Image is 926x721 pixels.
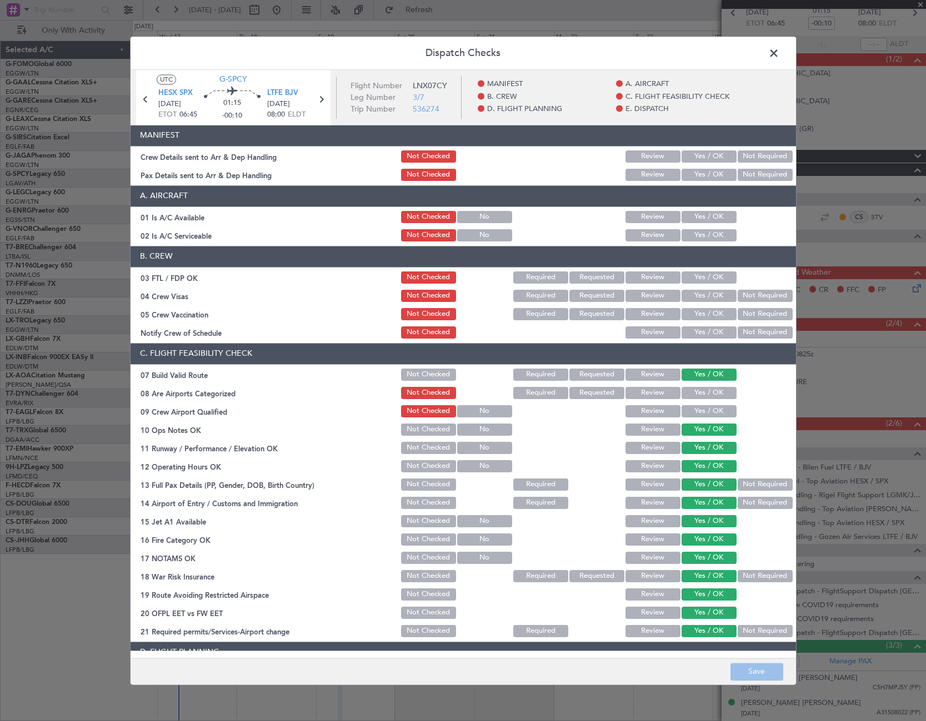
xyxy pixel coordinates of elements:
[682,515,737,527] button: Yes / OK
[738,308,793,320] button: Not Required
[738,625,793,637] button: Not Required
[738,150,793,163] button: Not Required
[682,478,737,491] button: Yes / OK
[738,326,793,339] button: Not Required
[682,625,737,637] button: Yes / OK
[682,423,737,436] button: Yes / OK
[682,369,737,381] button: Yes / OK
[738,290,793,302] button: Not Required
[682,460,737,472] button: Yes / OK
[738,570,793,582] button: Not Required
[682,607,737,619] button: Yes / OK
[682,405,737,417] button: Yes / OK
[682,497,737,509] button: Yes / OK
[738,497,793,509] button: Not Required
[682,169,737,181] button: Yes / OK
[682,442,737,454] button: Yes / OK
[682,150,737,163] button: Yes / OK
[682,308,737,320] button: Yes / OK
[682,533,737,546] button: Yes / OK
[682,570,737,582] button: Yes / OK
[682,326,737,339] button: Yes / OK
[738,169,793,181] button: Not Required
[682,552,737,564] button: Yes / OK
[682,387,737,399] button: Yes / OK
[682,211,737,223] button: Yes / OK
[682,290,737,302] button: Yes / OK
[131,37,796,70] header: Dispatch Checks
[682,229,737,241] button: Yes / OK
[682,271,737,284] button: Yes / OK
[682,588,737,601] button: Yes / OK
[625,92,729,103] span: C. FLIGHT FEASIBILITY CHECK
[738,478,793,491] button: Not Required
